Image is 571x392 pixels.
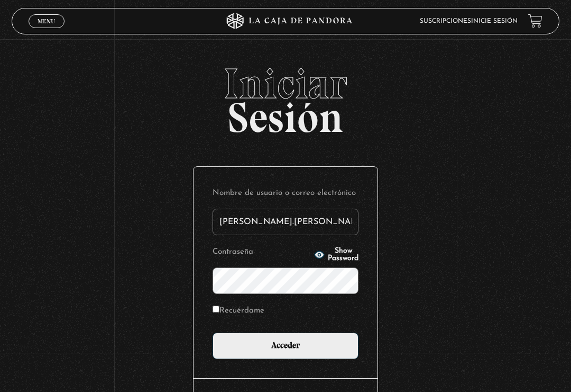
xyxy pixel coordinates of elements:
a: Inicie sesión [471,18,518,24]
label: Contraseña [213,245,311,259]
input: Acceder [213,333,358,359]
a: View your shopping cart [528,14,542,28]
label: Nombre de usuario o correo electrónico [213,186,358,200]
span: Iniciar [12,63,560,105]
h2: Sesión [12,63,560,130]
button: Show Password [314,247,358,262]
span: Show Password [328,247,358,262]
label: Recuérdame [213,304,264,318]
a: Suscripciones [420,18,471,24]
span: Menu [38,18,55,24]
input: Recuérdame [213,306,219,313]
span: Cerrar [34,27,59,34]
